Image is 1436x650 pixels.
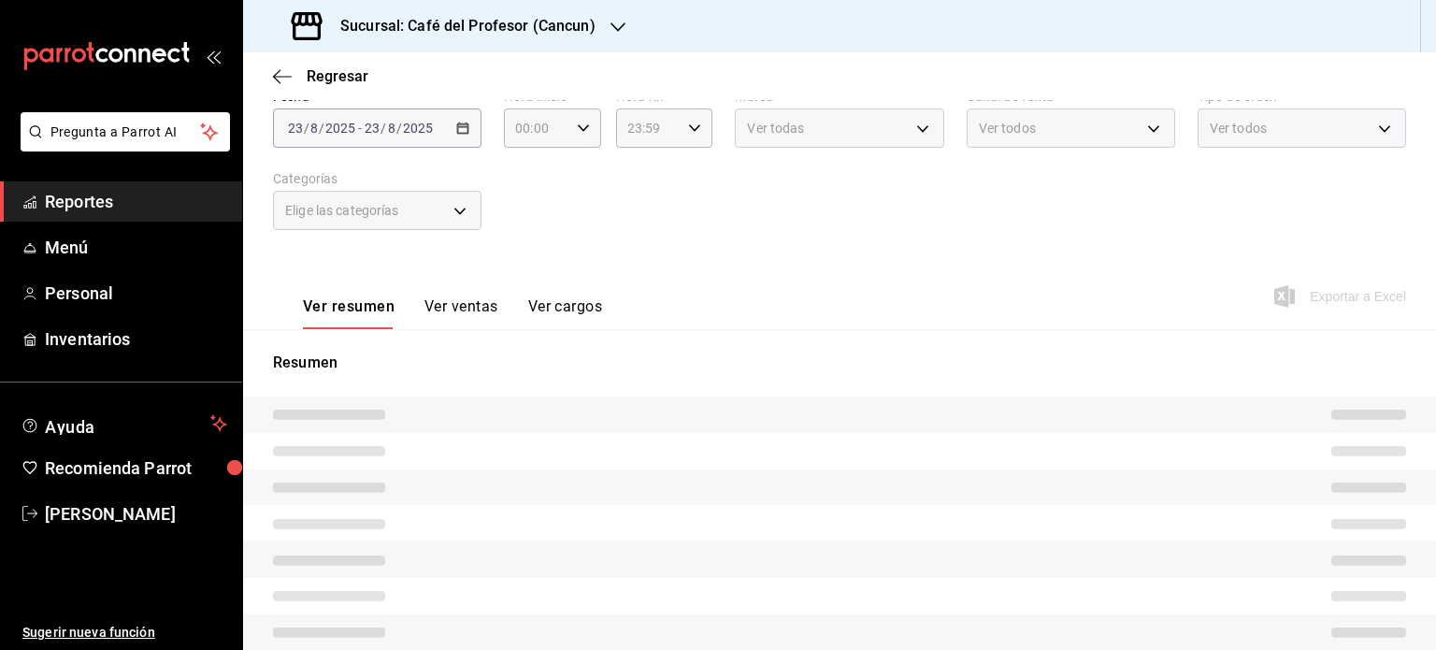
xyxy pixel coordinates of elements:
[1210,119,1267,137] span: Ver todos
[319,121,324,136] span: /
[21,112,230,152] button: Pregunta a Parrot AI
[396,121,402,136] span: /
[273,352,1406,374] p: Resumen
[45,326,227,352] span: Inventarios
[45,189,227,214] span: Reportes
[504,90,601,103] label: Hora inicio
[45,412,203,435] span: Ayuda
[287,121,304,136] input: --
[528,297,603,329] button: Ver cargos
[307,67,368,85] span: Regresar
[50,123,201,142] span: Pregunta a Parrot AI
[22,623,227,643] span: Sugerir nueva función
[381,121,386,136] span: /
[13,136,230,155] a: Pregunta a Parrot AI
[45,501,227,527] span: [PERSON_NAME]
[303,297,395,329] button: Ver resumen
[273,90,481,103] label: Fecha
[45,281,227,306] span: Personal
[309,121,319,136] input: --
[424,297,498,329] button: Ver ventas
[616,90,713,103] label: Hora fin
[206,49,221,64] button: open_drawer_menu
[324,121,356,136] input: ----
[325,15,596,37] h3: Sucursal: Café del Profesor (Cancun)
[45,455,227,481] span: Recomienda Parrot
[304,121,309,136] span: /
[747,119,804,137] span: Ver todas
[364,121,381,136] input: --
[285,201,399,220] span: Elige las categorías
[45,235,227,260] span: Menú
[303,297,602,329] div: navigation tabs
[387,121,396,136] input: --
[979,119,1036,137] span: Ver todos
[273,67,368,85] button: Regresar
[273,172,481,185] label: Categorías
[358,121,362,136] span: -
[402,121,434,136] input: ----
